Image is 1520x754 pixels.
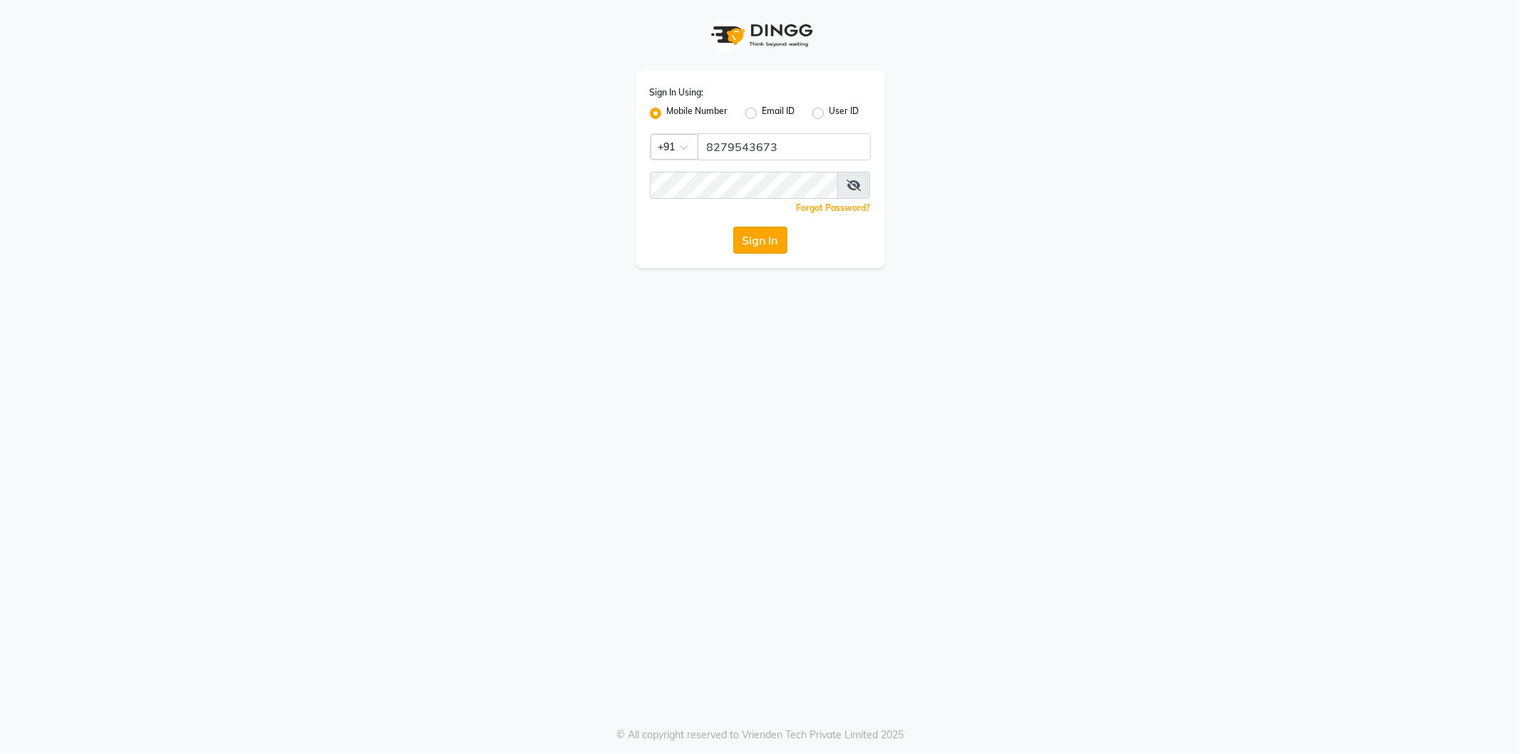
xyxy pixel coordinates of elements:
label: User ID [829,105,859,122]
input: Username [650,172,839,199]
label: Email ID [762,105,795,122]
button: Sign In [733,227,787,254]
input: Username [698,133,871,160]
a: Forgot Password? [797,202,871,213]
label: Sign In Using: [650,86,704,99]
label: Mobile Number [667,105,728,122]
img: logo1.svg [703,14,817,56]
